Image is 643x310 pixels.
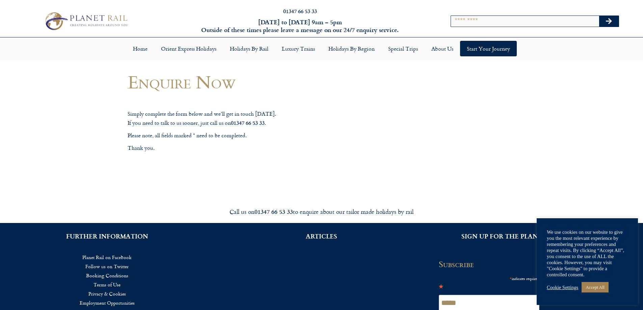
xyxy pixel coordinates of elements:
a: Planet Rail on Facebook [10,253,204,262]
a: Home [126,41,154,56]
a: Privacy & Cookies [10,289,204,298]
a: Orient Express Holidays [154,41,223,56]
strong: 01347 66 53 33 [231,119,265,126]
div: Call us on to enquire about our tailor made holidays by rail [133,208,511,216]
a: Holidays by Rail [223,41,275,56]
nav: Menu [10,253,204,307]
img: Planet Rail Train Holidays Logo [42,10,130,32]
h1: Enquire Now [128,72,381,92]
button: Search [599,16,619,27]
nav: Menu [3,41,640,56]
p: Thank you. [128,144,381,152]
a: Booking Conditions [10,271,204,280]
strong: 01347 66 53 33 [254,207,293,216]
div: We use cookies on our website to give you the most relevant experience by remembering your prefer... [547,229,628,278]
a: Holidays by Region [322,41,381,56]
p: Simply complete the form below and we’ll get in touch [DATE]. If you need to talk to us sooner, j... [128,110,381,127]
a: Start your Journey [460,41,517,56]
a: Cookie Settings [547,284,578,290]
a: Follow us on Twitter [10,262,204,271]
p: Please note, all fields marked * need to be completed. [128,131,381,140]
h2: SIGN UP FOR THE PLANET RAIL NEWSLETTER [439,233,633,239]
h2: ARTICLES [224,233,419,239]
a: Employment Opportunities [10,298,204,307]
a: 01347 66 53 33 [283,7,317,15]
div: indicates required [439,274,539,282]
h2: Subscribe [439,259,543,269]
h6: [DATE] to [DATE] 9am – 5pm Outside of these times please leave a message on our 24/7 enquiry serv... [173,18,427,34]
a: Luxury Trains [275,41,322,56]
a: Special Trips [381,41,425,56]
a: Terms of Use [10,280,204,289]
a: About Us [425,41,460,56]
a: Accept All [582,282,609,292]
h2: FURTHER INFORMATION [10,233,204,239]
